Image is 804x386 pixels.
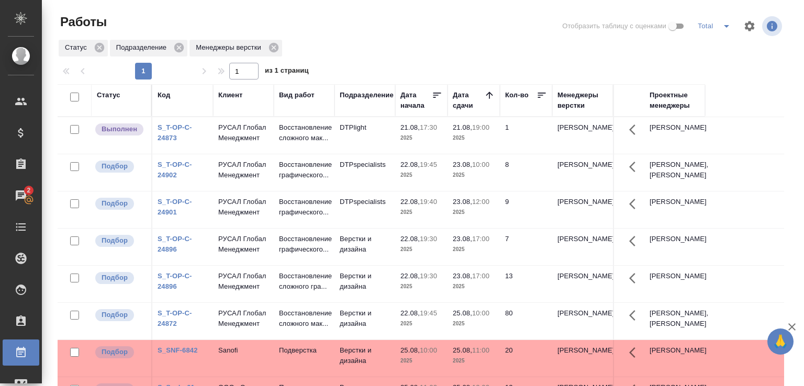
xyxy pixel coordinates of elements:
[218,197,269,218] p: РУСАЛ Глобал Менеджмент
[400,244,442,255] p: 2025
[400,346,420,354] p: 25.08,
[557,122,608,133] p: [PERSON_NAME]
[453,133,495,143] p: 2025
[279,234,329,255] p: Восстановление графического...
[400,161,420,168] p: 22.08,
[472,198,489,206] p: 12:00
[557,308,608,319] p: [PERSON_NAME]
[623,191,648,217] button: Здесь прячутся важные кнопки
[453,207,495,218] p: 2025
[420,123,437,131] p: 17:30
[772,331,789,353] span: 🙏
[644,117,705,154] td: [PERSON_NAME]
[102,273,128,283] p: Подбор
[400,90,432,111] div: Дата начала
[158,309,192,327] a: S_T-OP-C-24872
[102,124,137,134] p: Выполнен
[557,90,608,111] div: Менеджеры верстки
[505,90,529,100] div: Кол-во
[58,14,107,30] span: Работы
[59,40,108,56] div: Статус
[453,272,472,280] p: 23.08,
[420,161,437,168] p: 19:45
[97,90,120,100] div: Статус
[453,319,495,329] p: 2025
[158,161,192,179] a: S_T-OP-C-24902
[94,122,146,137] div: Исполнитель завершил работу
[340,90,394,100] div: Подразделение
[453,356,495,366] p: 2025
[218,122,269,143] p: РУСАЛ Глобал Менеджмент
[644,266,705,302] td: [PERSON_NAME]
[453,161,472,168] p: 23.08,
[334,340,395,377] td: Верстки и дизайна
[500,266,552,302] td: 13
[453,281,495,292] p: 2025
[400,235,420,243] p: 22.08,
[94,197,146,211] div: Можно подбирать исполнителей
[196,42,265,53] p: Менеджеры верстки
[94,271,146,285] div: Можно подбирать исполнителей
[695,18,737,35] div: split button
[650,308,700,329] p: [PERSON_NAME], [PERSON_NAME]
[623,340,648,365] button: Здесь прячутся важные кнопки
[400,198,420,206] p: 22.08,
[218,90,242,100] div: Клиент
[158,90,170,100] div: Код
[279,160,329,180] p: Восстановление графического...
[453,170,495,180] p: 2025
[472,346,489,354] p: 11:00
[94,308,146,322] div: Можно подбирать исполнителей
[644,191,705,228] td: [PERSON_NAME]
[110,40,187,56] div: Подразделение
[102,310,128,320] p: Подбор
[279,197,329,218] p: Восстановление графического...
[189,40,282,56] div: Менеджеры верстки
[420,309,437,317] p: 19:45
[650,160,700,180] p: [PERSON_NAME], [PERSON_NAME]
[644,340,705,377] td: [PERSON_NAME]
[557,345,608,356] p: [PERSON_NAME]
[102,161,128,172] p: Подбор
[218,234,269,255] p: РУСАЛ Глобал Менеджмент
[557,271,608,281] p: [PERSON_NAME]
[420,272,437,280] p: 19:30
[400,170,442,180] p: 2025
[472,123,489,131] p: 19:00
[453,198,472,206] p: 23.08,
[158,198,192,216] a: S_T-OP-C-24901
[400,281,442,292] p: 2025
[334,117,395,154] td: DTPlight
[94,160,146,174] div: Можно подбирать исполнителей
[562,21,666,31] span: Отобразить таблицу с оценками
[500,229,552,265] td: 7
[500,340,552,377] td: 20
[400,356,442,366] p: 2025
[737,14,762,39] span: Настроить таблицу
[334,191,395,228] td: DTPspecialists
[94,234,146,248] div: Можно подбирать исполнителей
[472,272,489,280] p: 17:00
[453,123,472,131] p: 21.08,
[65,42,91,53] p: Статус
[472,309,489,317] p: 10:00
[762,16,784,36] span: Посмотреть информацию
[279,308,329,329] p: Восстановление сложного мак...
[623,117,648,142] button: Здесь прячутся важные кнопки
[334,266,395,302] td: Верстки и дизайна
[334,229,395,265] td: Верстки и дизайна
[623,266,648,291] button: Здесь прячутся важные кнопки
[623,303,648,328] button: Здесь прячутся важные кнопки
[557,197,608,207] p: [PERSON_NAME]
[218,345,269,356] p: Sanofi
[400,133,442,143] p: 2025
[557,234,608,244] p: [PERSON_NAME]
[500,117,552,154] td: 1
[400,272,420,280] p: 22.08,
[500,154,552,191] td: 8
[218,271,269,292] p: РУСАЛ Глобал Менеджмент
[158,272,192,290] a: S_T-OP-C-24896
[400,123,420,131] p: 21.08,
[279,271,329,292] p: Восстановление сложного гра...
[158,123,192,142] a: S_T-OP-C-24873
